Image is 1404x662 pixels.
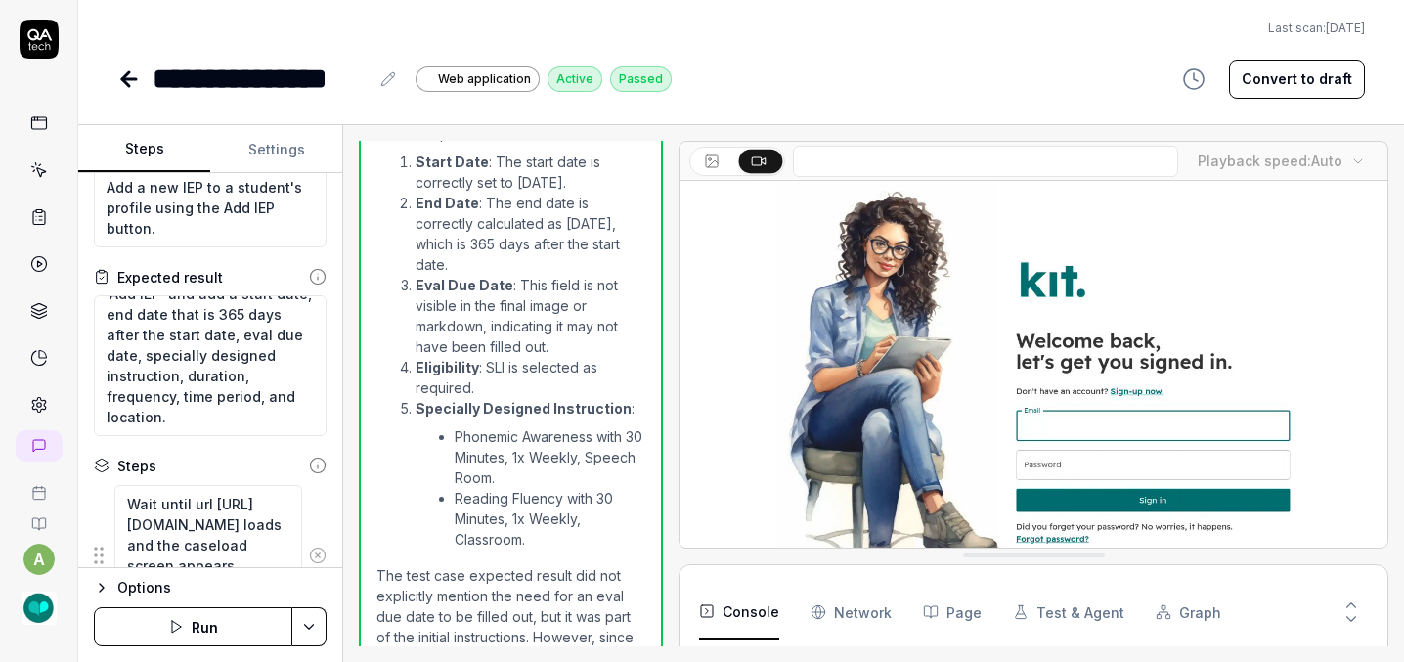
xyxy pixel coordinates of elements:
[16,430,63,462] a: New conversation
[22,591,57,626] img: SLP Toolkit Logo
[416,400,632,417] strong: Specially Designed Instruction
[923,585,982,640] button: Page
[438,70,531,88] span: Web application
[117,576,327,599] div: Options
[1013,585,1124,640] button: Test & Agent
[416,277,513,293] strong: Eval Due Date
[8,575,69,630] button: SLP Toolkit Logo
[117,456,156,476] div: Steps
[23,544,55,575] button: a
[416,193,645,275] li: : The end date is correctly calculated as [DATE], which is 365 days after the start date.
[117,267,223,287] div: Expected result
[1198,151,1342,171] div: Playback speed:
[416,66,540,92] a: Web application
[416,275,645,357] li: : This field is not visible in the final image or markdown, indicating it may not have been fille...
[455,488,645,550] li: Reading Fluency with 30 Minutes, 1x Weekly, Classroom.
[302,536,333,575] button: Remove step
[416,154,489,170] strong: Start Date
[1326,21,1365,35] time: [DATE]
[548,66,602,92] div: Active
[94,607,292,646] button: Run
[8,469,69,501] a: Book a call with us
[1268,20,1365,37] span: Last scan:
[1156,585,1221,640] button: Graph
[610,66,672,92] div: Passed
[416,195,479,211] strong: End Date
[455,426,645,488] li: Phonemic Awareness with 30 Minutes, 1x Weekly, Speech Room.
[416,152,645,193] li: : The start date is correctly set to [DATE].
[94,484,327,627] div: Suggestions
[1229,60,1365,99] button: Convert to draft
[811,585,892,640] button: Network
[1170,60,1217,99] button: View version history
[78,126,210,173] button: Steps
[1268,20,1365,37] button: Last scan:[DATE]
[699,585,779,640] button: Console
[416,359,479,375] strong: Eligibility
[416,357,645,398] li: : SLI is selected as required.
[416,398,645,553] li: :
[210,126,342,173] button: Settings
[94,576,327,599] button: Options
[8,501,69,532] a: Documentation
